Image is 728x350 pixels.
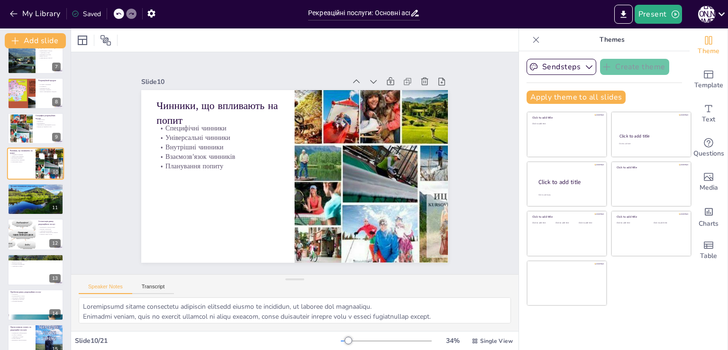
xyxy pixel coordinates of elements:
p: Матеріальна забезпеченість [10,332,33,334]
div: 7 [52,63,61,71]
div: Add a table [690,233,728,267]
span: Theme [698,46,719,56]
p: Якість рекреаційного продукту [38,91,61,92]
p: Внутрішні чинники [10,157,33,159]
p: Визначення сегментів ринку [38,227,61,229]
input: Insert title [308,6,410,20]
div: Add text boxes [690,97,728,131]
p: Прибутковість сектора [38,50,61,52]
button: Export to PowerPoint [614,5,633,24]
p: Themes [544,28,680,51]
p: Функціональне призначення [10,260,61,262]
div: Click to add title [532,215,600,219]
p: Рекреаційний продукт [38,79,61,82]
button: Sendsteps [527,59,596,75]
p: Підходи до надання послуг [36,126,61,128]
span: Media [700,183,718,193]
button: [PERSON_NAME] [698,5,715,24]
p: Маркетингові стратегії [38,57,61,59]
div: Click to add text [555,222,577,224]
p: Адаптація до потреб [10,336,33,338]
p: Ефективні маркетингові стратегії [38,232,61,234]
div: 7 [8,42,64,74]
div: Add ready made slides [690,63,728,97]
p: Потреби споживачів [38,83,61,85]
p: Інновації в послугах [38,54,61,55]
div: Click to add text [654,222,683,224]
p: Планування попиту [157,161,280,171]
div: 13 [8,254,64,286]
p: Сегментація ринку рекреаційних послуг [38,220,61,225]
button: My Library [7,6,64,21]
span: Position [100,35,111,46]
div: Click to add text [532,123,600,125]
div: 8 [8,78,64,109]
p: Специфічні чинники [157,123,280,133]
div: Click to add title [538,178,599,186]
div: 13 [49,274,61,283]
p: Важливість прогнозування [10,340,33,341]
p: Розвиток нових послуг [38,234,61,236]
p: Взаємозв'язок чинників [157,152,280,161]
p: Універсальні чинники [157,133,280,142]
div: 34 % [441,336,464,345]
p: Раціональні мотиви [10,187,61,189]
div: Click to add title [619,133,682,139]
div: Add images, graphics, shapes or video [690,165,728,199]
div: Add charts and graphs [690,199,728,233]
p: Внутрішні чинники [157,142,280,152]
div: 8 [52,98,61,106]
div: 11 [49,203,61,212]
p: Особисті чинники [10,334,33,336]
div: Click to add text [619,143,682,145]
p: Прогнозування попиту на рекреаційні послуги [10,326,33,332]
button: Present [635,5,682,24]
span: Single View [480,337,513,345]
div: Get real-time input from your audience [690,131,728,165]
p: Специфіка рекреаційних послуг [36,114,61,120]
div: Click to add title [617,215,684,219]
button: Apply theme to all slides [527,91,626,104]
textarea: Специфічні чинники можуть суттєво змінювати структуру попиту, особливо в умовах соціальних змін. ... [79,297,511,323]
p: Адаптація до проблем [10,299,61,301]
p: Законодавчі обмеження [10,297,61,299]
div: Slide 10 [141,77,346,86]
div: 12 [8,219,64,250]
p: Нерозривність [36,122,61,124]
p: Вплив особистих обставин [10,193,61,194]
p: Адаптація до ринку [10,265,61,267]
div: Click to add text [617,222,646,224]
div: 10 [50,168,61,177]
p: Адаптація до змін [10,191,61,193]
p: Чинники, що впливають на попит [157,99,280,127]
p: Нерівномірність попиту [10,295,61,297]
div: [PERSON_NAME] [698,6,715,23]
div: 9 [8,113,64,144]
div: Slide 10 / 21 [75,336,341,345]
p: Взаємозв'язок чинників [10,159,33,161]
p: Розуміння класифікації [10,263,61,265]
p: Види діяльності [10,258,61,260]
p: Невідчутність [36,119,61,121]
p: Емоційні мотиви [10,189,61,191]
div: 9 [52,133,61,141]
p: Класифікація рекреаційних послуг [10,256,61,258]
p: Універсальні чинники [10,156,33,157]
div: 11 [8,184,64,215]
button: Transcript [132,284,174,294]
p: Мінливість [36,120,61,122]
div: Layout [75,33,90,48]
p: Унікальність рекреаційних послуг [36,124,61,126]
div: 14 [49,309,61,318]
p: Адаптація пропозицій [38,230,61,232]
p: Планування попиту [10,161,33,163]
span: Table [700,251,717,261]
button: Add slide [5,33,66,48]
span: Template [694,80,723,91]
button: Create theme [600,59,669,75]
p: Розуміння викликів [10,300,61,302]
span: Charts [699,219,719,229]
span: Text [702,114,715,125]
div: Click to add body [538,193,598,196]
p: Якість послуг [38,55,61,57]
